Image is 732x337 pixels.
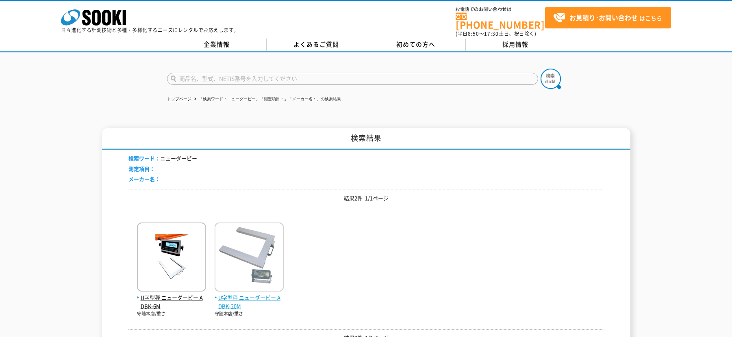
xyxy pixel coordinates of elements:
a: トップページ [167,97,191,101]
span: 検索ワード： [128,154,160,162]
span: (平日 ～ 土日、祝日除く) [456,30,536,37]
a: U字型秤 ニューダービー ADBK-6M [137,285,206,310]
span: U字型秤 ニューダービー ADBK-20M [215,294,284,311]
a: 初めての方へ [366,39,466,51]
p: 結果2件 1/1ページ [128,194,604,203]
img: ADBK-6M [137,223,206,294]
p: 守随本店/重さ [137,311,206,318]
a: お見積り･お問い合わせはこちら [545,7,671,28]
img: ADBK-20M [215,223,284,294]
li: ニューダービー [128,154,197,163]
h1: 検索結果 [102,128,630,150]
span: 17:30 [484,30,499,37]
span: 測定項目： [128,165,155,173]
span: 初めての方へ [396,40,435,49]
p: 日々進化する計測技術と多種・多様化するニーズにレンタルでお応えします。 [61,28,239,32]
p: 守随本店/重さ [215,311,284,318]
span: 8:50 [468,30,479,37]
span: メーカー名： [128,175,160,183]
span: U字型秤 ニューダービー ADBK-6M [137,294,206,311]
input: 商品名、型式、NETIS番号を入力してください [167,73,538,85]
a: [PHONE_NUMBER] [456,13,545,29]
span: お電話でのお問い合わせは [456,7,545,12]
li: 「検索ワード：ニューダービー」「測定項目：」「メーカー名：」の検索結果 [193,95,341,104]
a: 企業情報 [167,39,267,51]
span: はこちら [553,12,662,24]
strong: お見積り･お問い合わせ [569,13,638,22]
a: よくあるご質問 [267,39,366,51]
a: U字型秤 ニューダービー ADBK-20M [215,285,284,310]
a: 採用情報 [466,39,565,51]
img: btn_search.png [541,69,561,89]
